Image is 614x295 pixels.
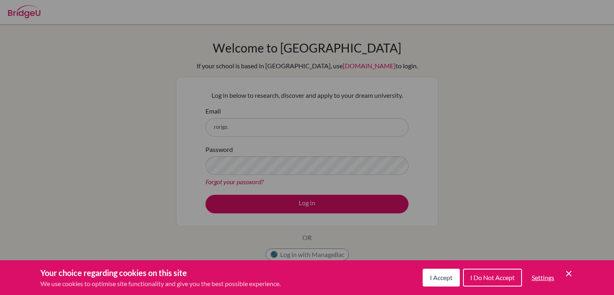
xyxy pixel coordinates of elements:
[463,269,522,287] button: I Do Not Accept
[423,269,460,287] button: I Accept
[525,270,561,286] button: Settings
[532,274,554,281] span: Settings
[40,267,281,279] h3: Your choice regarding cookies on this site
[564,269,574,278] button: Save and close
[40,279,281,289] p: We use cookies to optimise site functionality and give you the best possible experience.
[470,274,515,281] span: I Do Not Accept
[430,274,453,281] span: I Accept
